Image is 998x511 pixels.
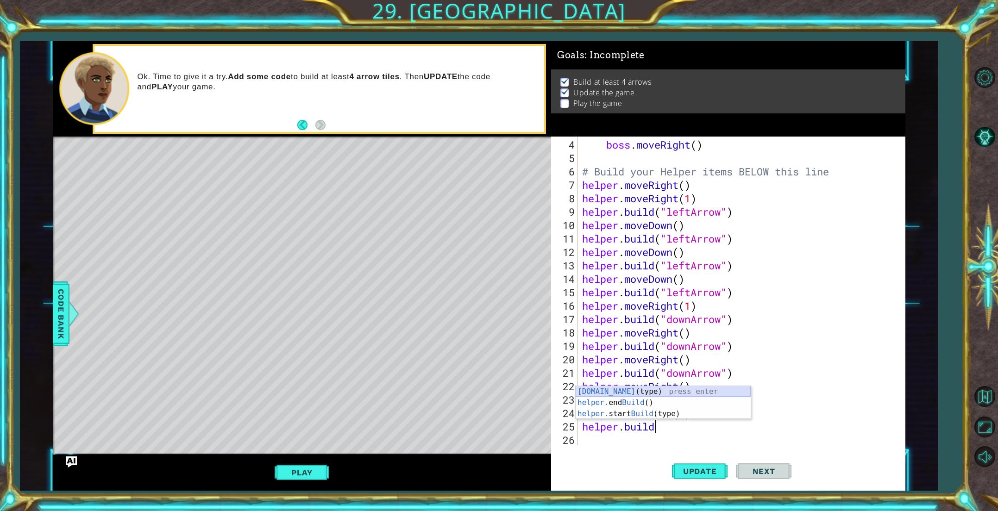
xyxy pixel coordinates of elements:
div: 25 [553,420,577,433]
button: Next [736,453,791,488]
button: Update [672,453,728,488]
img: Check mark for checkbox [560,77,570,84]
button: AI Hint [971,123,998,150]
div: 23 [553,393,577,406]
img: Check mark for checkbox [560,87,570,95]
div: 13 [553,259,577,272]
div: 5 [553,151,577,165]
div: 17 [553,312,577,326]
p: Update the game [573,87,634,98]
strong: PLAY [151,82,173,91]
div: 16 [553,299,577,312]
div: 18 [553,326,577,339]
p: Build at least 4 arrows [573,77,652,87]
strong: Add some code [228,72,291,81]
div: 4 [553,138,577,151]
p: Ok. Time to give it a try. to build at least . Then the code and your game. [137,72,538,92]
div: 12 [553,245,577,259]
div: 20 [553,353,577,366]
button: Level Options [971,64,998,91]
div: 22 [553,380,577,393]
strong: 4 arrow tiles [349,72,399,81]
div: 26 [553,433,577,447]
div: 21 [553,366,577,380]
div: 6 [553,165,577,178]
button: Back [297,120,315,130]
button: Back to Map [971,383,998,410]
button: Play [275,464,329,481]
button: Mute [971,443,998,470]
div: 8 [553,192,577,205]
div: 19 [553,339,577,353]
div: 24 [553,406,577,420]
div: 14 [553,272,577,286]
span: Goals [557,50,645,61]
div: 15 [553,286,577,299]
button: Next [315,120,326,130]
span: Update [674,467,726,476]
div: 7 [553,178,577,192]
a: Back to Map [971,382,998,412]
div: 10 [553,218,577,232]
span: Next [743,467,785,476]
div: 9 [553,205,577,218]
button: Maximize Browser [971,414,998,441]
span: Code Bank [54,286,69,342]
p: Play the game [573,98,622,108]
button: Ask AI [66,456,77,467]
strong: UPDATE [424,72,458,81]
div: 11 [553,232,577,245]
span: : Incomplete [584,50,644,61]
